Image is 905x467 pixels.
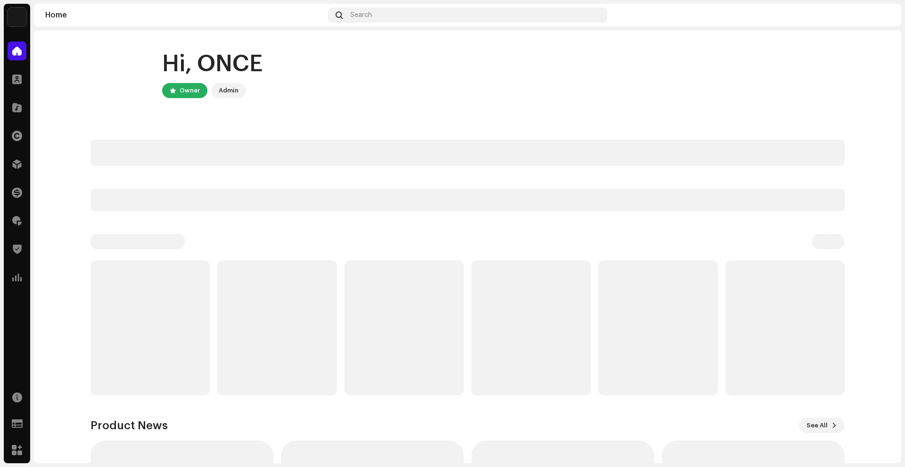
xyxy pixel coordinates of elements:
div: Hi, ONCE [162,49,263,79]
span: See All [806,416,828,435]
button: See All [799,418,845,433]
div: Home [45,11,324,19]
img: 47cee0b4-327a-46a5-a73e-5de2c09caa83 [875,8,890,23]
span: Search [350,11,372,19]
img: 3c15539d-cd2b-4772-878f-6f4a7d7ba8c3 [8,8,26,26]
div: Owner [180,85,200,96]
h3: Product News [90,418,168,433]
div: Admin [219,85,239,96]
img: 47cee0b4-327a-46a5-a73e-5de2c09caa83 [90,45,147,102]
